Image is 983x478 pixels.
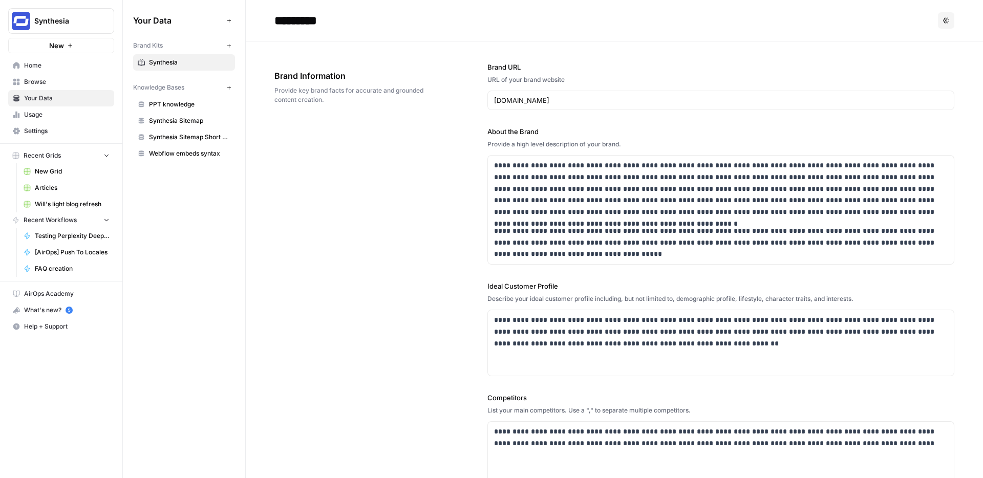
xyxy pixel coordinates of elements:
[49,40,64,51] span: New
[8,38,114,53] button: New
[68,308,70,313] text: 5
[34,16,96,26] span: Synthesia
[133,113,235,129] a: Synthesia Sitemap
[487,62,954,72] label: Brand URL
[8,8,114,34] button: Workspace: Synthesia
[487,294,954,303] div: Describe your ideal customer profile including, but not limited to, demographic profile, lifestyl...
[24,77,110,86] span: Browse
[24,215,77,225] span: Recent Workflows
[19,260,114,277] a: FAQ creation
[8,302,114,318] button: What's new? 5
[35,264,110,273] span: FAQ creation
[35,231,110,241] span: Testing Perplexity Deep Research
[133,96,235,113] a: PPT knowledge
[66,307,73,314] a: 5
[133,83,184,92] span: Knowledge Bases
[149,58,230,67] span: Synthesia
[494,95,948,105] input: www.sundaysoccer.com
[487,281,954,291] label: Ideal Customer Profile
[24,110,110,119] span: Usage
[19,163,114,180] a: New Grid
[35,167,110,176] span: New Grid
[8,90,114,106] a: Your Data
[133,145,235,162] a: Webflow embeds syntax
[487,393,954,403] label: Competitors
[487,140,954,149] div: Provide a high level description of your brand.
[274,86,430,104] span: Provide key brand facts for accurate and grounded content creation.
[8,286,114,302] a: AirOps Academy
[149,149,230,158] span: Webflow embeds syntax
[8,57,114,74] a: Home
[8,106,114,123] a: Usage
[149,116,230,125] span: Synthesia Sitemap
[19,196,114,212] a: Will's light blog refresh
[19,180,114,196] a: Articles
[24,151,61,160] span: Recent Grids
[35,248,110,257] span: [AirOps] Push To Locales
[487,126,954,137] label: About the Brand
[24,126,110,136] span: Settings
[12,12,30,30] img: Synthesia Logo
[8,318,114,335] button: Help + Support
[133,54,235,71] a: Synthesia
[9,302,114,318] div: What's new?
[24,94,110,103] span: Your Data
[149,133,230,142] span: Synthesia Sitemap Short List
[8,148,114,163] button: Recent Grids
[149,100,230,109] span: PPT knowledge
[133,14,223,27] span: Your Data
[24,322,110,331] span: Help + Support
[35,200,110,209] span: Will's light blog refresh
[8,74,114,90] a: Browse
[19,244,114,260] a: [AirOps] Push To Locales
[487,406,954,415] div: List your main competitors. Use a "," to separate multiple competitors.
[8,123,114,139] a: Settings
[24,289,110,298] span: AirOps Academy
[133,41,163,50] span: Brand Kits
[487,75,954,84] div: URL of your brand website
[133,129,235,145] a: Synthesia Sitemap Short List
[19,228,114,244] a: Testing Perplexity Deep Research
[24,61,110,70] span: Home
[35,183,110,192] span: Articles
[8,212,114,228] button: Recent Workflows
[274,70,430,82] span: Brand Information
